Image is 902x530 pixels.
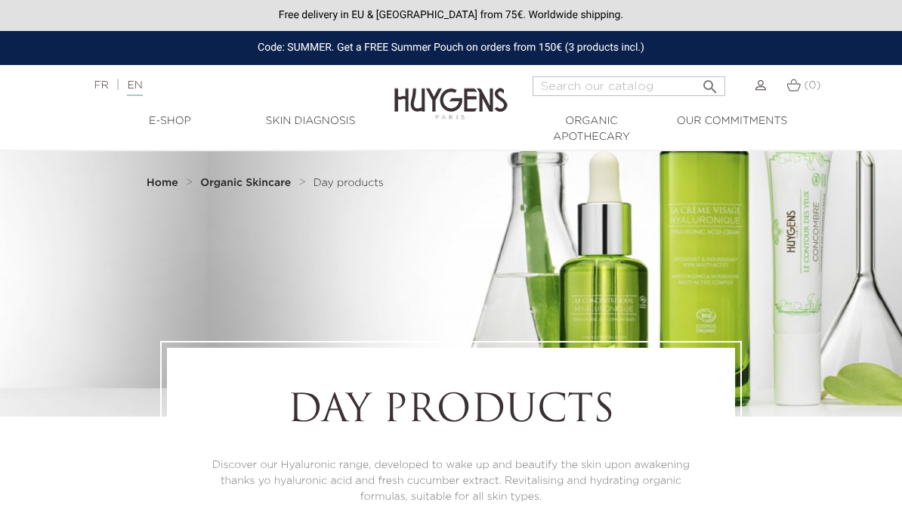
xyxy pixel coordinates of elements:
[314,178,384,188] span: Day products
[86,76,364,95] div: |
[701,73,719,91] i: 
[100,113,240,129] a: E-Shop
[147,177,181,189] a: Home
[662,113,802,129] a: Our commitments
[209,389,693,435] h1: Day products
[804,80,820,91] span: (0)
[521,113,662,145] a: Organic Apothecary
[240,113,381,129] a: Skin Diagnosis
[209,457,693,505] p: Discover our Hyaluronic range, developed to wake up and beautify the skin upon awakening thanks y...
[127,80,142,96] a: EN
[200,177,295,189] a: Organic Skincare
[314,177,384,189] a: Day products
[147,178,178,188] strong: Home
[697,72,724,92] button: 
[394,64,508,122] img: Huygens
[94,80,108,91] a: FR
[200,178,291,188] strong: Organic Skincare
[533,76,725,96] input: Search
